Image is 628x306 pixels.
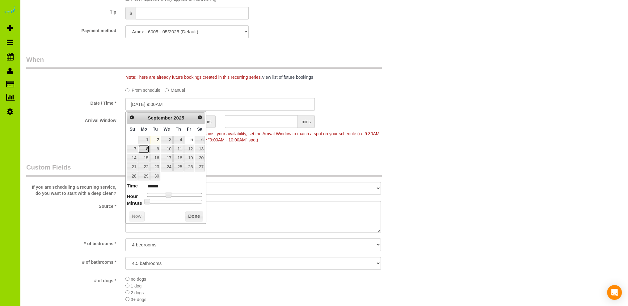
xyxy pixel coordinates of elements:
a: 18 [173,154,183,162]
a: 14 [127,154,137,162]
button: Done [185,212,203,221]
dt: Time [127,182,138,190]
a: 4 [173,136,183,144]
span: Tuesday [153,127,158,132]
img: Automaid Logo [4,6,16,15]
a: 7 [127,145,137,153]
a: Prev [128,113,136,122]
a: Next [196,113,204,122]
span: Monday [141,127,147,132]
a: 25 [173,163,183,171]
a: 29 [138,172,150,180]
a: 23 [150,163,160,171]
input: MM/DD/YYYY HH:MM [125,98,315,111]
span: Next [197,115,202,120]
span: Sunday [129,127,135,132]
label: Payment method [22,25,121,34]
a: 1 [138,136,150,144]
a: 26 [184,163,194,171]
a: 9 [150,145,160,153]
span: Friday [187,127,191,132]
a: 2 [150,136,160,144]
a: 28 [127,172,137,180]
span: no dogs [131,277,146,282]
a: 27 [195,163,205,171]
span: September [148,115,172,120]
a: 16 [150,154,160,162]
span: Saturday [197,127,202,132]
label: Date / Time * [22,98,121,106]
label: # of dogs * [22,275,121,284]
a: 3 [161,136,173,144]
label: # of bathrooms * [22,257,121,265]
label: Tip [22,7,121,15]
span: mins [298,115,315,128]
a: 5 [184,136,194,144]
span: $ [125,7,136,19]
legend: When [26,55,382,69]
a: 19 [184,154,194,162]
input: From schedule [125,88,129,92]
a: 13 [195,145,205,153]
a: 20 [195,154,205,162]
a: 17 [161,154,173,162]
input: Manual [165,88,169,92]
a: 15 [138,154,150,162]
label: Source * [22,201,121,209]
span: Wednesday [164,127,170,132]
dt: Minute [127,200,142,207]
a: 22 [138,163,150,171]
label: Manual [165,85,185,93]
span: 2 dogs [131,290,144,295]
a: View list of future bookings [262,75,313,80]
a: 6 [195,136,205,144]
a: 8 [138,145,150,153]
dt: Hour [127,193,138,201]
span: Prev [129,115,134,120]
span: 2025 [174,115,184,120]
a: 11 [173,145,183,153]
a: 12 [184,145,194,153]
a: 30 [150,172,160,180]
a: 10 [161,145,173,153]
legend: Custom Fields [26,163,382,177]
label: If you are scheduling a recurring service, do you want to start with a deep clean? [22,182,121,196]
a: 21 [127,163,137,171]
a: 24 [161,163,173,171]
span: Thursday [176,127,181,132]
span: hrs [202,115,215,128]
strong: Note: [125,75,137,80]
span: 3+ dogs [131,297,146,302]
div: Open Intercom Messenger [607,285,622,300]
label: From schedule [125,85,160,93]
span: To make this booking count against your availability, set the Arrival Window to match a spot on y... [125,131,379,142]
span: 1 dog [131,283,141,288]
button: Now [129,212,145,221]
label: # of bedrooms * [22,238,121,247]
div: There are already future bookings created in this recurring series. [121,74,419,80]
label: Arrival Window [22,115,121,124]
